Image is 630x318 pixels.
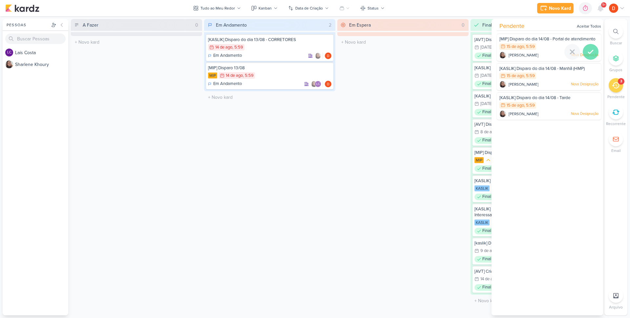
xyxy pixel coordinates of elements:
div: Finalizado [482,22,503,29]
input: + Novo kard [205,93,334,102]
input: + Novo kard [472,296,600,306]
div: 14 de ago [226,74,243,78]
div: Em Andamento [208,81,242,87]
img: Sharlene Khoury [499,81,506,88]
div: 14 de ago [215,45,232,50]
div: Colaboradores: Sharlene Khoury [315,53,323,59]
p: Nova Designação [571,111,598,117]
img: Sharlene Khoury [315,53,321,59]
div: [KASLIK] Disparo do dia 06/08 - CORRETORES [474,93,598,99]
div: Finalizado [474,137,504,144]
img: Sharlene Khoury [499,52,506,58]
div: Novo Kard [549,5,571,12]
div: Responsável: Diego Lima | TAGAWA [325,53,331,59]
p: Finalizado [482,256,501,263]
div: 9 de ago [480,249,496,253]
img: Sharlene Khoury [499,111,506,117]
span: [MIP] Disparo do dia 14/08 - Portal de atendimento [499,36,596,42]
span: [PERSON_NAME] [509,52,538,58]
div: Finalizado [474,194,504,200]
div: 3 [620,79,622,84]
img: Sharlene Khoury [311,81,317,87]
p: Recorrente [606,121,626,127]
div: , 5:59 [243,74,254,78]
p: Finalizado [482,165,501,172]
span: [KASLIK] Disparo do dia 14/08 - Tarde [499,95,571,100]
div: Responsável: Diego Lima | TAGAWA [325,81,331,87]
span: Pendente [499,22,524,31]
p: Arquivo [609,304,623,310]
div: , 5:59 [524,103,535,108]
div: KASLIK [474,185,490,191]
img: Sharlene Khoury [5,60,13,68]
p: Finalizado [482,109,501,116]
span: [PERSON_NAME] [509,81,538,87]
div: [MIP] Disparo 13/08 [208,65,331,71]
div: Prioridade Alta [491,185,497,192]
div: Laís Costa [5,49,13,56]
div: [DATE] [480,45,493,50]
p: Finalizado [482,228,501,234]
img: Diego Lima | TAGAWA [325,81,331,87]
div: , 5:59 [232,45,243,50]
div: [KASLIK] Disparo 08/08 | Base Leads Novos & Leads Antigos Interessados [474,206,598,218]
div: Em Espera [349,22,371,29]
span: [PERSON_NAME] [509,111,538,117]
div: [KASLIK] Disparo do dia 06/08 - LEADS NOVOS E ANTIGOS [474,65,598,71]
div: 0 [459,22,467,29]
div: Finalizado [474,81,504,87]
div: MIP [208,73,217,78]
img: Diego Lima | TAGAWA [325,53,331,59]
input: + Novo kard [339,37,467,47]
p: Finalizado [482,81,501,87]
div: A Fazer [83,22,98,29]
div: Prioridade Alta [491,219,497,226]
div: Finalizado [474,109,504,116]
input: + Novo kard [72,37,201,47]
div: L a í s C o s t a [15,49,68,56]
div: [DATE] [480,102,493,106]
p: Finalizado [482,194,501,200]
div: [AVT] Disparo do dia 06/08 (COMPRADORES) [474,37,598,43]
span: 9+ [602,2,606,8]
div: 2 [326,22,334,29]
p: Pendente [607,94,625,100]
p: Nova Designação [571,82,598,87]
p: Finalizado [482,53,501,59]
div: Aceitar Todos [577,23,601,29]
div: Em Andamento [208,53,242,59]
div: Colaboradores: Sharlene Khoury, Laís Costa [311,81,323,87]
li: Ctrl + F [604,24,627,46]
div: [KASLIK] Disparo do dia 13/08 - CORRETORES [208,37,331,43]
p: Buscar [610,40,622,46]
div: [DATE] [480,74,493,78]
img: kardz.app [5,4,39,12]
div: 15 de ago [507,45,524,49]
button: Novo Kard [537,3,574,13]
div: [AVT] Disparo do dia 07/08 - Jardim do Éden [474,121,598,127]
p: LC [316,83,320,86]
div: Prioridade Média [485,157,492,163]
div: Finalizado [474,284,504,291]
input: Buscar Pessoas [5,33,66,44]
div: 15 de ago [507,103,524,108]
div: Pessoas [5,22,50,28]
div: Finalizado [474,256,504,263]
div: [MIP] Disparo 13/08 [474,150,598,156]
p: Em Andamento [213,81,242,87]
div: Laís Costa [315,81,321,87]
div: S h a r l e n e K h o u r y [15,61,68,68]
div: , 5:59 [524,74,535,78]
p: Finalizado [482,284,501,291]
p: LC [7,51,11,54]
div: Finalizado [474,165,504,172]
p: Email [611,148,621,154]
div: 8 de ago [480,130,496,134]
div: [KASLIK] Disparo 07/08 | Base Médicos [474,178,598,184]
div: KASLIK [474,220,490,225]
div: 15 de ago [507,74,524,78]
div: [AVT] Criação da LP do Éden dentro do RD [474,268,598,274]
div: Finalizado [474,53,504,59]
img: Diego Lima | TAGAWA [609,4,618,13]
div: [kaslik] Disparo do dia 08/08 - CORRETORES [474,240,598,246]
